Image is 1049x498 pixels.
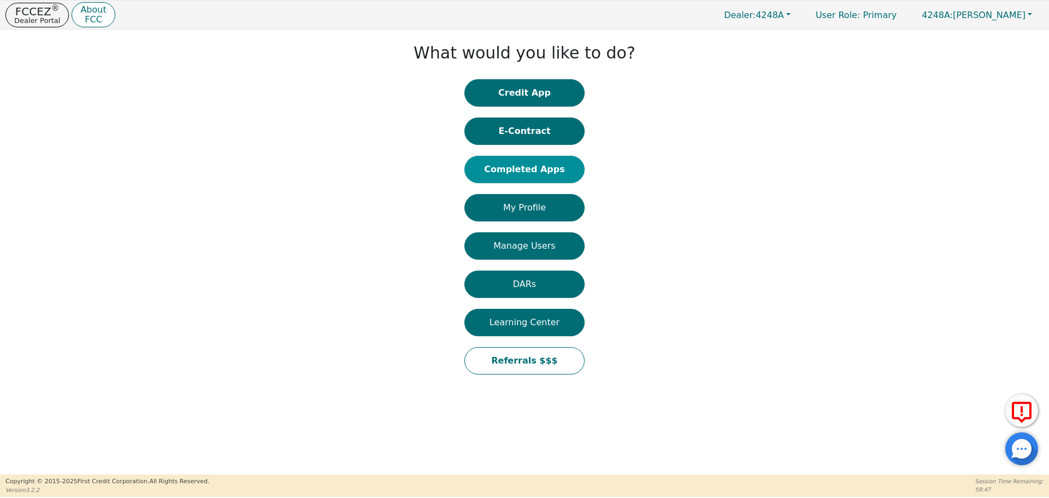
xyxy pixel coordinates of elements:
sup: ® [51,3,60,13]
p: Version 3.2.2 [5,486,209,494]
button: 4248A:[PERSON_NAME] [910,7,1044,24]
p: About [80,5,106,14]
button: AboutFCC [72,2,115,28]
span: 4248A [724,10,784,20]
button: E-Contract [464,118,585,145]
p: Primary [805,4,907,26]
button: Report Error to FCC [1005,394,1038,427]
button: FCCEZ®Dealer Portal [5,3,69,27]
span: 4248A: [922,10,953,20]
p: 58:47 [975,485,1044,494]
button: Learning Center [464,309,585,336]
button: Manage Users [464,232,585,260]
button: Referrals $$$ [464,347,585,374]
span: All Rights Reserved. [149,478,209,485]
p: Copyright © 2015- 2025 First Credit Corporation. [5,477,209,487]
span: [PERSON_NAME] [922,10,1026,20]
button: Completed Apps [464,156,585,183]
p: Session Time Remaining: [975,477,1044,485]
p: FCC [80,15,106,24]
a: User Role: Primary [805,4,907,26]
button: Dealer:4248A [712,7,802,24]
span: User Role : [816,10,860,20]
button: Credit App [464,79,585,107]
p: FCCEZ [14,6,60,17]
button: DARs [464,271,585,298]
button: My Profile [464,194,585,221]
h1: What would you like to do? [414,43,635,63]
span: Dealer: [724,10,756,20]
p: Dealer Portal [14,17,60,24]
